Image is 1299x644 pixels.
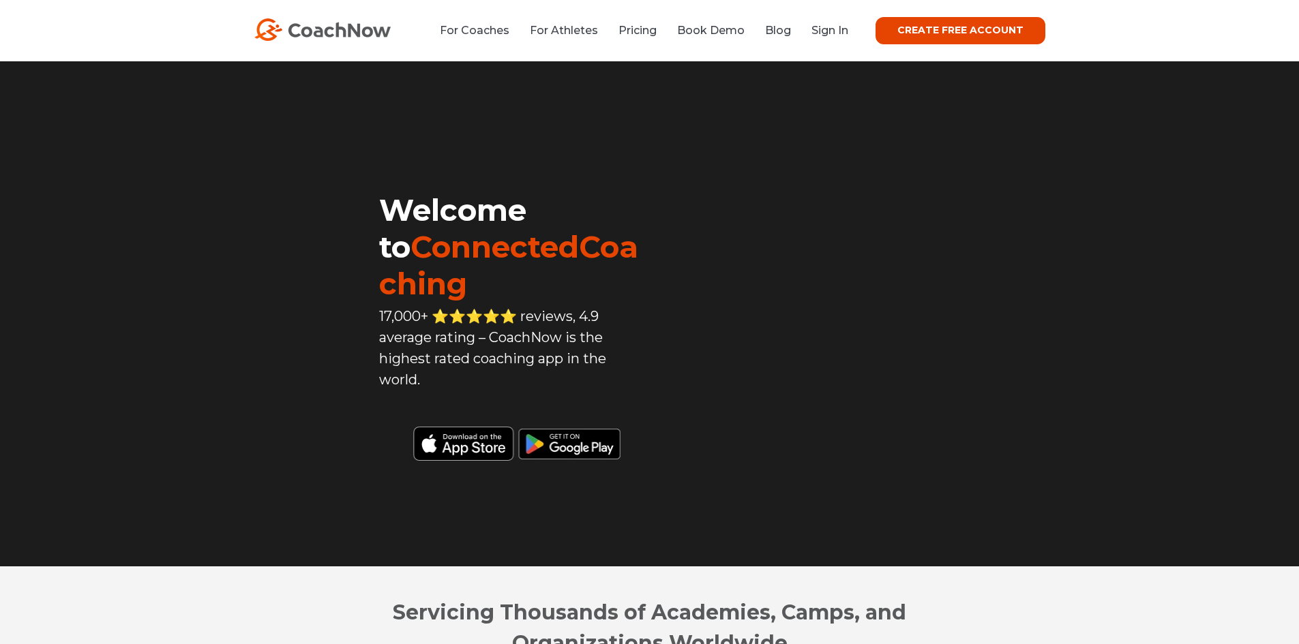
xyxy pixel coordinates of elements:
a: For Coaches [440,24,509,37]
img: CoachNow Logo [254,18,391,41]
a: Pricing [618,24,657,37]
span: 17,000+ ⭐️⭐️⭐️⭐️⭐️ reviews, 4.9 average rating – CoachNow is the highest rated coaching app in th... [379,308,606,388]
span: ConnectedCoaching [379,228,638,302]
a: Book Demo [677,24,745,37]
h1: Welcome to [379,191,649,302]
a: Sign In [811,24,848,37]
a: Blog [765,24,791,37]
a: For Athletes [530,24,598,37]
img: Black Download CoachNow on the App Store Button [379,420,649,461]
a: CREATE FREE ACCOUNT [876,17,1045,44]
